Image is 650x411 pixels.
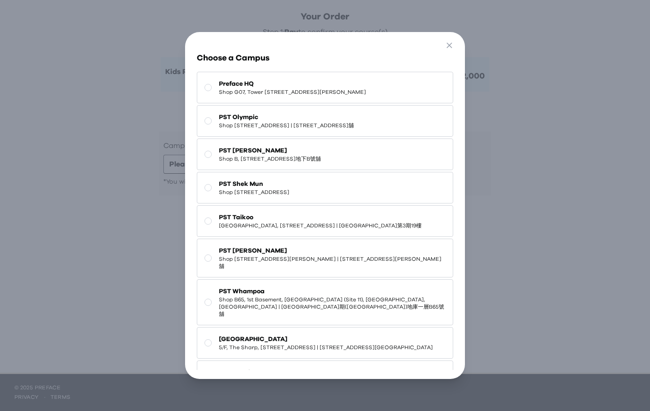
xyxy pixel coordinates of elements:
[197,360,453,399] button: Co-Learning Space SOMEWHERE1/F, Smart A, [STREET_ADDRESS][PERSON_NAME][PERSON_NAME] | [STREET_ADD...
[219,189,289,196] span: Shop [STREET_ADDRESS]
[219,79,366,88] span: Preface HQ
[219,180,289,189] span: PST Shek Mun
[197,327,453,359] button: [GEOGRAPHIC_DATA]5/F, The Sharp, [STREET_ADDRESS] | [STREET_ADDRESS][GEOGRAPHIC_DATA]
[197,279,453,325] button: PST WhampoaShop B65, 1st Basement, [GEOGRAPHIC_DATA] (Site 11), [GEOGRAPHIC_DATA], [GEOGRAPHIC_DA...
[219,344,433,351] span: 5/F, The Sharp, [STREET_ADDRESS] | [STREET_ADDRESS][GEOGRAPHIC_DATA]
[197,52,453,65] h3: Choose a Campus
[219,255,445,270] span: Shop [STREET_ADDRESS][PERSON_NAME] | [STREET_ADDRESS][PERSON_NAME]舖
[197,172,453,203] button: PST Shek MunShop [STREET_ADDRESS]
[197,239,453,277] button: PST [PERSON_NAME]Shop [STREET_ADDRESS][PERSON_NAME] | [STREET_ADDRESS][PERSON_NAME]舖
[219,213,422,222] span: PST Taikoo
[219,296,445,318] span: Shop B65, 1st Basement, [GEOGRAPHIC_DATA] (Site 11), [GEOGRAPHIC_DATA], [GEOGRAPHIC_DATA] | [GEOG...
[219,113,354,122] span: PST Olympic
[197,105,453,137] button: PST OlympicShop [STREET_ADDRESS] | [STREET_ADDRESS]舖
[197,72,453,103] button: Preface HQShop G07, Tower [STREET_ADDRESS][PERSON_NAME]
[219,155,321,162] span: Shop B, [STREET_ADDRESS]地下B號舖
[197,139,453,170] button: PST [PERSON_NAME]Shop B, [STREET_ADDRESS]地下B號舖
[219,122,354,129] span: Shop [STREET_ADDRESS] | [STREET_ADDRESS]舖
[219,335,433,344] span: [GEOGRAPHIC_DATA]
[219,368,445,377] span: Co-Learning Space SOMEWHERE
[197,205,453,237] button: PST Taikoo[GEOGRAPHIC_DATA], [STREET_ADDRESS] | [GEOGRAPHIC_DATA]第3期19樓
[219,246,445,255] span: PST [PERSON_NAME]
[219,88,366,96] span: Shop G07, Tower [STREET_ADDRESS][PERSON_NAME]
[219,146,321,155] span: PST [PERSON_NAME]
[219,287,445,296] span: PST Whampoa
[219,222,422,229] span: [GEOGRAPHIC_DATA], [STREET_ADDRESS] | [GEOGRAPHIC_DATA]第3期19樓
